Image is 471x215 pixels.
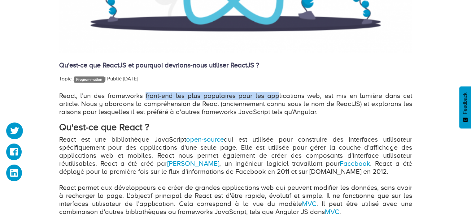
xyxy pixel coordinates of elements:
span: Topic : | [59,76,106,82]
p: React, l'un des frameworks front-end les plus populaires pour les applications web, est mis en lu... [59,92,412,116]
a: open-source [186,135,224,143]
button: Feedback - Afficher l’enquête [459,86,471,128]
a: [PERSON_NAME] [167,160,219,167]
a: Facebook [340,160,370,167]
span: Publié [DATE] [107,76,138,82]
a: MVC [302,200,316,208]
strong: Qu'est-ce que React ? [59,122,149,132]
span: Feedback [462,92,468,114]
h4: Qu'est-ce que ReactJS et pourquoi devrions-nous utiliser ReactJS ? [59,62,412,69]
a: Programmation [74,76,105,83]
